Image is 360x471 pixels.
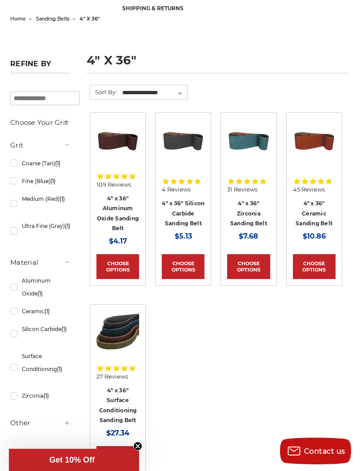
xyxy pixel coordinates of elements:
[133,442,142,451] button: Close teaser
[175,232,192,240] span: $5.13
[10,191,71,216] a: Medium (Red)
[109,237,127,245] span: $4.17
[90,85,117,99] label: Sort By:
[60,196,65,202] span: (1)
[10,418,71,428] h5: Other
[65,223,70,229] span: (1)
[96,374,128,379] span: 27 Reviews
[10,16,26,22] a: home
[44,392,49,399] span: (1)
[99,387,137,424] a: 4" x 36" Surface Conditioning Sanding Belt
[239,232,258,240] span: $7.68
[227,119,270,162] img: 4" x 36" Zirconia Sanding Belt
[10,218,71,243] a: Ultra Fine (Gray)
[10,156,71,171] a: Coarse (Tan)
[10,303,71,319] a: Ceramic
[230,200,267,227] a: 4" x 36" Zirconia Sanding Belt
[61,326,67,332] span: (1)
[10,140,71,151] h5: Grit
[304,447,345,455] span: Contact us
[10,348,71,386] a: Surface Conditioning
[10,321,71,346] a: Silicon Carbide
[9,449,135,471] div: Get 10% OffClose teaser
[121,86,187,100] select: Sort By:
[50,178,56,184] span: (1)
[293,254,336,279] a: Choose Options
[87,54,350,73] h1: 4" x 36"
[49,455,95,464] span: Get 10% Off
[10,273,71,301] a: Aluminum Oxide
[293,187,325,192] span: 45 Reviews
[55,160,60,167] span: (1)
[10,117,71,128] h5: Choose Your Grit
[57,366,62,372] span: (1)
[96,119,139,162] img: 4" x 36" Aluminum Oxide Sanding Belt
[96,182,131,188] span: 109 Reviews
[106,429,129,437] span: $27.34
[162,200,204,227] a: 4" x 36" Silicon Carbide Sanding Belt
[96,254,139,279] a: Choose Options
[44,308,50,315] span: (1)
[296,200,332,227] a: 4" x 36" Ceramic Sanding Belt
[97,195,139,232] a: 4" x 36" Aluminum Oxide Sanding Belt
[96,446,139,471] a: Choose Options
[280,438,351,464] button: Contact us
[293,119,336,162] img: 4" x 36" Ceramic Sanding Belt
[10,173,71,189] a: Fine (Blue)
[162,187,191,192] span: 4 Reviews
[10,60,71,73] h5: Refine by
[10,257,71,268] h5: Material
[36,16,69,22] a: sanding belts
[162,254,204,279] a: Choose Options
[227,254,270,279] a: Choose Options
[162,119,204,162] img: 4" x 36" Silicon Carbide File Belt
[303,232,326,240] span: $10.86
[96,311,139,354] img: 4"x36" Surface Conditioning Sanding Belts
[37,290,43,297] span: (1)
[80,16,100,22] span: 4" x 36"
[227,187,257,192] span: 31 Reviews
[10,388,71,403] a: Zirconia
